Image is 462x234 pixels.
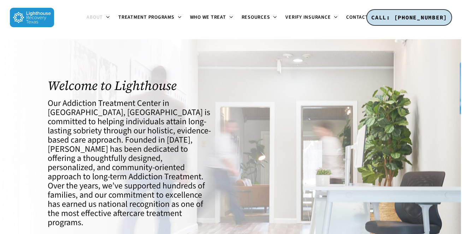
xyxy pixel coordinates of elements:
[237,15,282,20] a: Resources
[371,14,447,21] span: CALL: [PHONE_NUMBER]
[82,15,114,20] a: About
[242,14,270,21] span: Resources
[118,14,174,21] span: Treatment Programs
[281,15,342,20] a: Verify Insurance
[366,9,452,26] a: CALL: [PHONE_NUMBER]
[186,15,237,20] a: Who We Treat
[48,78,211,93] h1: Welcome to Lighthouse
[48,99,211,227] h4: Our Addiction Treatment Center in [GEOGRAPHIC_DATA], [GEOGRAPHIC_DATA] is committed to helping in...
[342,15,379,20] a: Contact
[114,15,186,20] a: Treatment Programs
[87,14,103,21] span: About
[190,14,226,21] span: Who We Treat
[10,8,54,27] img: Lighthouse Recovery Texas
[346,14,368,21] span: Contact
[285,14,331,21] span: Verify Insurance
